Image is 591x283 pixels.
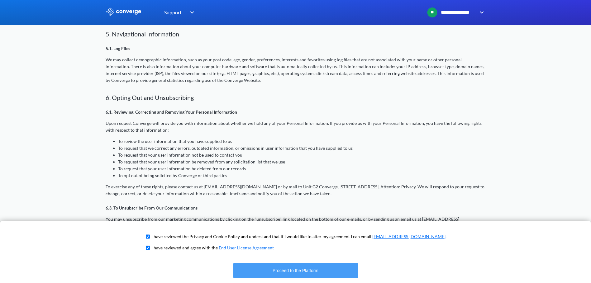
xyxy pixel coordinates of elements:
p: You may unsubscribe from our marketing communications by clicking on the "unsubscribe" link locat... [106,216,486,229]
li: To request that we correct any errors, outdated information, or omissions in user information tha... [118,145,486,152]
li: To request that your user information be deleted from our records [118,165,486,172]
p: Upon request Converge will provide you with information about whether we hold any of your Persona... [106,120,486,134]
p: To exercise any of these rights, please contact us at [EMAIL_ADDRESS][DOMAIN_NAME] or by mail to ... [106,183,486,197]
p: I have reviewed and agree with the [151,244,274,251]
img: logo_ewhite.svg [106,7,142,16]
p: We may collect demographic information, such as your post code, age, gender, preferences, interes... [106,56,486,84]
img: downArrow.svg [476,9,486,16]
p: I have reviewed the Privacy and Cookie Policy and understand that if I would like to alter my agr... [151,233,446,240]
span: Support [164,8,182,16]
li: To request that your user information not be used to contact you [118,152,486,158]
li: To request that your user information be removed from any solicitation list that we use [118,158,486,165]
p: 5.1. Log Files [106,45,486,52]
a: [EMAIL_ADDRESS][DOMAIN_NAME] [372,234,446,239]
button: Proceed to the Platform [233,263,358,278]
img: downArrow.svg [186,9,196,16]
h2: 5. Navigational Information [106,30,486,38]
h2: 6. Opting Out and Unsubscribing [106,94,486,101]
li: To opt out of being solicited by Converge or third parties [118,172,486,179]
p: 6.3. To Unsubscribe From Our Communications [106,205,486,211]
a: End User License Agreement [219,245,274,250]
li: To review the user information that you have supplied to us [118,138,486,145]
p: 6.1. Reviewing, Correcting and Removing Your Personal Information [106,109,486,116]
